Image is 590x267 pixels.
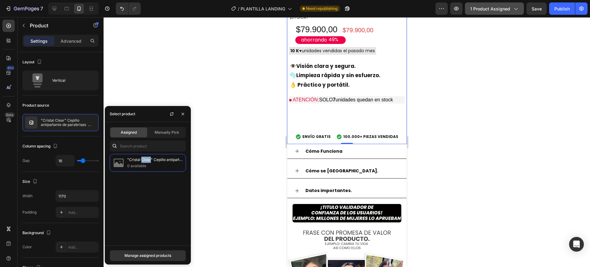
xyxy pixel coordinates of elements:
div: Padding [22,210,37,215]
span: / [238,6,239,12]
span: Need republishing [306,6,337,11]
div: Color [22,244,32,250]
img: collections [112,157,125,169]
button: 7 [2,2,46,15]
div: Layout [22,58,43,66]
div: Publish [554,6,570,12]
span: Save [532,6,542,11]
span: 1 product assigned [470,6,510,12]
span: Assigned [121,130,137,135]
div: Vertical [52,73,90,88]
div: Manage assigned products [124,253,171,258]
p: "Cristal Clear" Cepillo antipañante de parabrisas ¡Oferta imperdible solo por [DATE] muy pocas un... [41,118,96,127]
p: Advanced [61,38,81,44]
div: Undo/Redo [116,2,141,15]
p: Product [30,22,82,29]
p: 0 available [127,163,183,169]
button: 1 product assigned [465,2,524,15]
div: Add... [68,210,97,215]
span: PLANTILLA LANDING [241,6,285,12]
div: Beta [5,112,15,117]
div: 450 [6,65,15,70]
input: Search in Settings & Advanced [110,140,186,151]
input: Auto [56,190,98,202]
button: Save [526,2,547,15]
div: Gap [22,158,29,163]
div: Width [22,193,33,199]
button: Publish [549,2,575,15]
p: Settings [30,38,48,44]
div: Add... [68,245,97,250]
span: Manually Pick [155,130,179,135]
p: "Cristal Clear" Cepillo antipañante de parabrisas ¡Oferta imperdible solo por [DATE] muy pocas un... [127,157,183,163]
img: no image transparent [25,116,37,129]
div: Background [22,229,52,237]
div: Select product [110,111,135,117]
div: Product source [22,103,49,108]
div: Column spacing [22,142,59,151]
p: 7 [40,5,43,12]
button: Manage assigned products [110,250,186,261]
div: Open Intercom Messenger [569,237,584,252]
input: Auto [56,155,74,166]
div: Size [22,178,39,186]
iframe: Design area [287,17,407,267]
